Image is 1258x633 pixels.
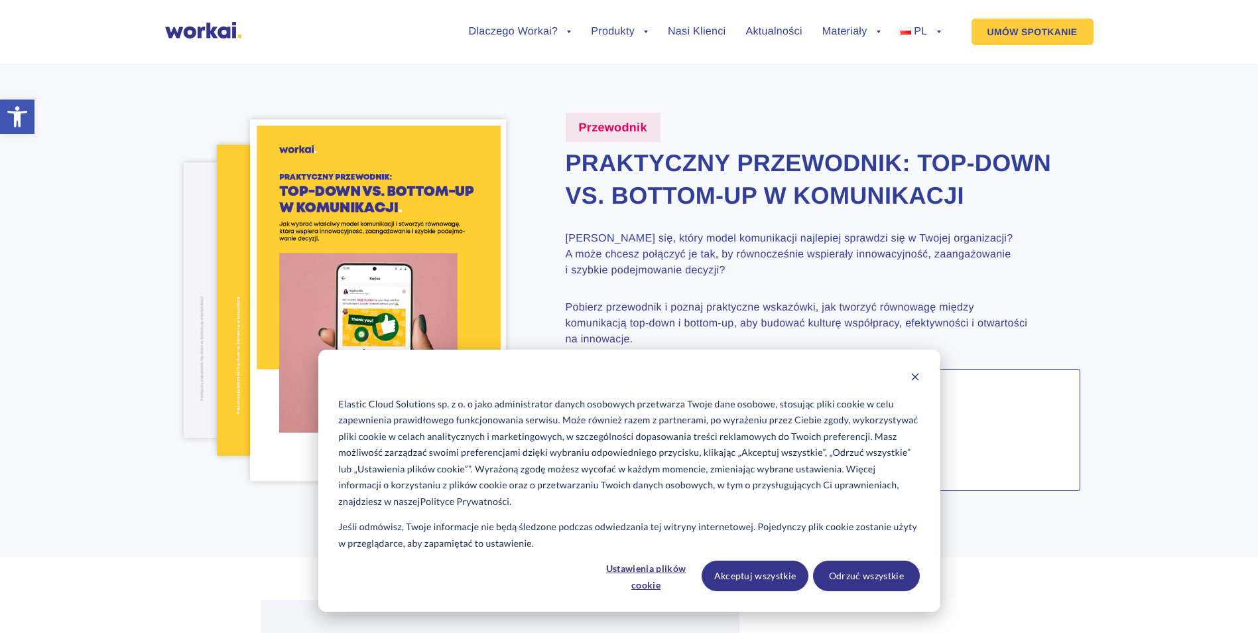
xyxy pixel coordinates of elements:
img: ebook-top-down-bottom-up-comms-pg10.png [184,163,378,437]
div: Cookie banner [318,350,940,612]
img: ebook-top-down-bottom-up-comms-pg6.png [217,145,436,456]
button: Dismiss cookie banner [911,370,920,387]
span: PL [914,26,927,37]
a: Materiały [822,27,881,37]
label: Przewodnik [566,113,660,142]
a: PL [901,27,941,37]
a: Polityce Prywatności. [420,494,512,510]
p: Elastic Cloud Solutions sp. z o. o jako administrator danych osobowych przetwarza Twoje dane osob... [338,396,919,510]
a: UMÓW SPOTKANIE [972,19,1094,45]
button: Akceptuj wszystkie [702,561,808,591]
p: Pobierz przewodnik i poznaj praktyczne wskazówki, jak tworzyć równowagę między komunikacją top-do... [566,300,1030,348]
a: Produkty [591,27,648,37]
p: [PERSON_NAME] się, który model komunikacji najlepiej sprawdzi się w Twojej organizacji? A może ch... [566,231,1030,279]
img: ebook-top-down-bottom-up-comms.png [250,119,505,481]
p: Jeśli odmówisz, Twoje informacje nie będą śledzone podczas odwiedzania tej witryny internetowej. ... [338,519,919,551]
a: Aktualności [745,27,802,37]
h2: Praktyczny przewodnik: Top-down vs. bottom-up w komunikacji [566,147,1080,212]
button: Ustawienia plików cookie [595,561,697,591]
a: Nasi Klienci [668,27,725,37]
button: Odrzuć wszystkie [813,561,920,591]
a: Dlaczego Workai? [469,27,572,37]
